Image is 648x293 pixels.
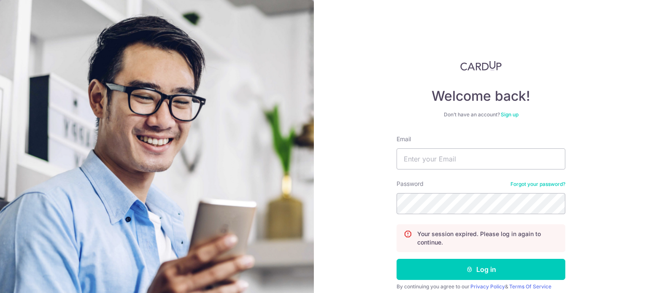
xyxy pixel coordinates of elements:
a: Forgot your password? [510,181,565,188]
h4: Welcome back! [397,88,565,105]
div: By continuing you agree to our & [397,283,565,290]
button: Log in [397,259,565,280]
img: CardUp Logo [460,61,502,71]
a: Privacy Policy [470,283,505,290]
label: Email [397,135,411,143]
p: Your session expired. Please log in again to continue. [417,230,558,247]
label: Password [397,180,424,188]
a: Terms Of Service [509,283,551,290]
input: Enter your Email [397,148,565,169]
div: Don’t have an account? [397,111,565,118]
a: Sign up [501,111,518,118]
